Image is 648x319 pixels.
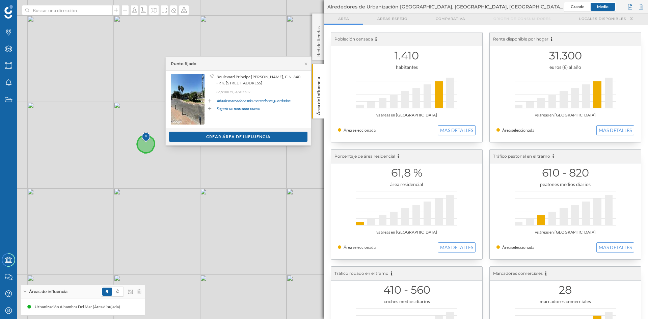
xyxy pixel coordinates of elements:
div: Porcentaje de área residencial [331,150,482,163]
span: Áreas espejo [377,16,407,21]
span: Grande [571,4,584,9]
h1: 31.300 [496,49,634,62]
div: Tráfico peatonal en el tramo [490,150,641,163]
div: peatones medios diarios [496,181,634,188]
div: vs áreas en [GEOGRAPHIC_DATA] [496,112,634,118]
div: vs áreas en [GEOGRAPHIC_DATA] [338,112,476,118]
button: MAS DETALLES [438,125,476,135]
div: coches medios diarios [338,298,476,305]
p: Área de influencia [315,74,322,115]
div: vs áreas en [GEOGRAPHIC_DATA] [338,229,476,236]
button: MAS DETALLES [438,242,476,252]
span: Área seleccionada [344,245,376,250]
div: Tráfico rodado en el tramo [331,267,482,281]
button: MAS DETALLES [596,125,634,135]
span: Área seleccionada [502,245,534,250]
span: Área seleccionada [344,128,376,133]
div: vs áreas en [GEOGRAPHIC_DATA] [496,229,634,236]
span: Áreas de influencia [29,289,67,295]
h1: 28 [496,284,634,296]
div: Marcadores comerciales [490,267,641,281]
p: 36,510075, -4,905532 [216,89,302,94]
span: Soporte [13,5,37,11]
span: Locales disponibles [579,16,626,21]
span: Origen de consumidores [493,16,551,21]
div: Punto fijado [171,61,196,67]
h1: 610 - 820 [496,166,634,179]
span: Área seleccionada [502,128,534,133]
img: streetview [171,74,205,125]
a: Añadir marcador a mis marcadores guardados [217,98,291,104]
p: Red de tiendas [315,24,322,57]
h1: 1.410 [338,49,476,62]
div: habitantes [338,64,476,71]
div: euros (€) al año [496,64,634,71]
div: Renta disponible por hogar [490,32,641,46]
span: Alrededores de Urbanización [GEOGRAPHIC_DATA], [GEOGRAPHIC_DATA], [GEOGRAPHIC_DATA], [GEOGRAPHIC_... [327,3,564,10]
span: Comparativa [436,16,465,21]
span: Area [338,16,349,21]
div: área residencial [338,181,476,188]
h1: 61,8 % [338,166,476,179]
div: Urbanización Alhambra Del Mar (Área dibujada) [35,303,124,310]
a: Sugerir un marcador nuevo [217,106,260,112]
img: Geoblink Logo [4,5,13,19]
span: Boulevard Príncipe [PERSON_NAME], C.N. 340 - P.K. [STREET_ADDRESS] [216,74,301,86]
h1: 410 - 560 [338,284,476,296]
img: Marker [142,131,150,144]
div: Población censada [331,32,482,46]
span: Medio [597,4,609,9]
div: marcadores comerciales [496,298,634,305]
button: MAS DETALLES [596,242,634,252]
